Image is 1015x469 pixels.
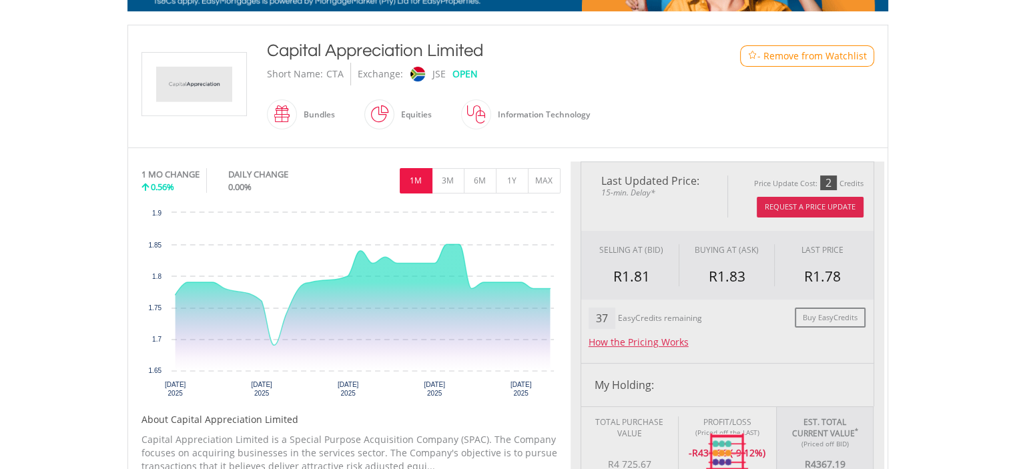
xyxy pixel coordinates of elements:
[267,39,686,63] div: Capital Appreciation Limited
[148,367,161,374] text: 1.65
[432,168,464,193] button: 3M
[152,209,161,217] text: 1.9
[452,63,478,85] div: OPEN
[151,181,174,193] span: 0.56%
[326,63,344,85] div: CTA
[141,413,561,426] h5: About Capital Appreciation Limited
[747,51,757,61] img: Watchlist
[141,168,200,181] div: 1 MO CHANGE
[491,99,590,131] div: Information Technology
[251,381,272,397] text: [DATE] 2025
[496,168,529,193] button: 1Y
[337,381,358,397] text: [DATE] 2025
[144,53,244,115] img: EQU.ZA.CTA.png
[148,304,161,312] text: 1.75
[400,168,432,193] button: 1M
[297,99,335,131] div: Bundles
[740,45,874,67] button: Watchlist - Remove from Watchlist
[424,381,445,397] text: [DATE] 2025
[141,206,561,406] div: Chart. Highcharts interactive chart.
[757,49,867,63] span: - Remove from Watchlist
[228,181,252,193] span: 0.00%
[358,63,403,85] div: Exchange:
[528,168,561,193] button: MAX
[432,63,446,85] div: JSE
[394,99,432,131] div: Equities
[148,242,161,249] text: 1.85
[267,63,323,85] div: Short Name:
[141,206,561,406] svg: Interactive chart
[164,381,186,397] text: [DATE] 2025
[510,381,531,397] text: [DATE] 2025
[464,168,496,193] button: 6M
[152,336,161,343] text: 1.7
[410,67,424,81] img: jse.png
[152,273,161,280] text: 1.8
[228,168,333,181] div: DAILY CHANGE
